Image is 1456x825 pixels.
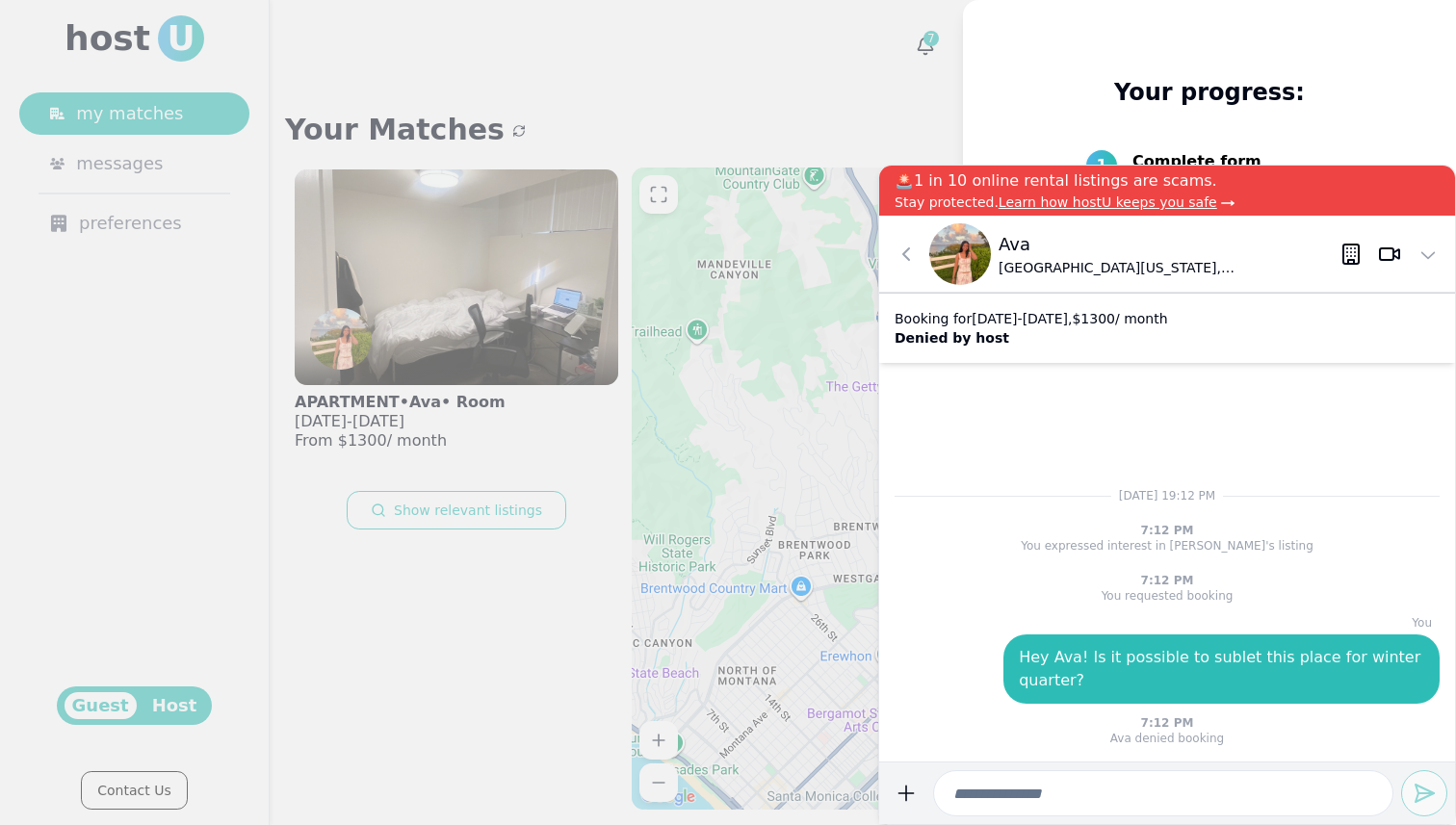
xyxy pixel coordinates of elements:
span: 7:12 PM [1141,716,1194,730]
p: 🚨1 in 10 online rental listings are scams. [895,169,1440,193]
span: [DATE] [972,311,1017,326]
p: Denied by host [895,328,1168,348]
span: [DATE] [1023,311,1068,326]
span: [DATE] 19:12 PM [1119,489,1215,503]
p: You requested booking [1102,588,1234,604]
p: You [895,615,1440,631]
span: 7:12 PM [1141,574,1194,587]
img: Ava Adlao avatar [929,223,991,285]
div: 1 [1086,150,1117,181]
p: Complete form [1132,150,1333,173]
p: Booking for - , $ 1300 / month [895,309,1168,328]
p: Your progress: [1086,77,1333,108]
p: Stay protected. [895,193,1440,212]
p: Ava denied booking [1110,731,1224,746]
p: Ava [999,231,1339,258]
p: You expressed interest in [PERSON_NAME]'s listing [1021,538,1313,554]
p: Hey Ava! Is it possible to sublet this place for winter quarter? [1019,646,1424,692]
p: [GEOGRAPHIC_DATA][US_STATE], [GEOGRAPHIC_DATA] ([GEOGRAPHIC_DATA]) ' 24 [999,258,1339,277]
span: 7:12 PM [1141,524,1194,537]
span: Learn how hostU keeps you safe [999,194,1217,210]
